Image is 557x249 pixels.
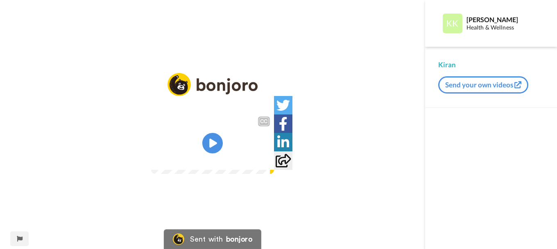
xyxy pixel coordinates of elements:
div: CC [261,55,271,63]
div: bonjoro [226,235,252,243]
a: Bonjoro LogoSent withbonjoro [164,229,261,249]
div: Kiran [438,60,544,70]
div: Health & Wellness [466,24,543,31]
button: Send your own videos [438,76,528,94]
img: Bonjoro Logo [173,233,184,245]
img: logo_full.png [168,10,258,34]
img: Profile Image [443,14,462,33]
div: [PERSON_NAME] [466,16,543,23]
div: Sent with [190,235,223,243]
